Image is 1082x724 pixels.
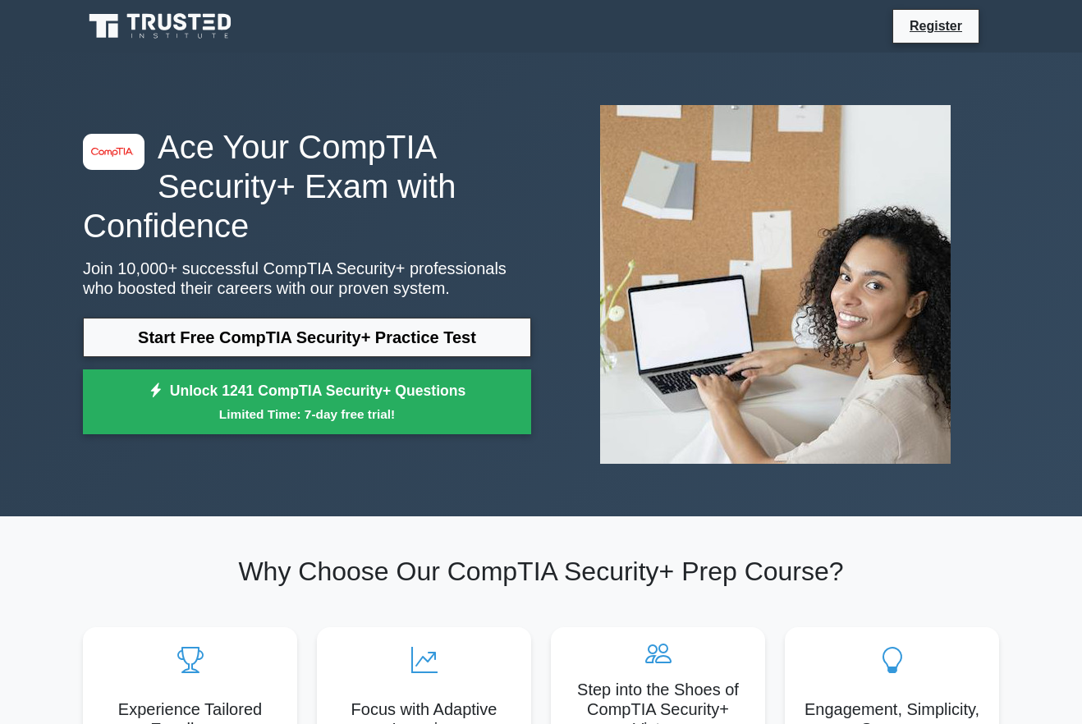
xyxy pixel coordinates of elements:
h2: Why Choose Our CompTIA Security+ Prep Course? [83,556,999,587]
h1: Ace Your CompTIA Security+ Exam with Confidence [83,127,531,245]
p: Join 10,000+ successful CompTIA Security+ professionals who boosted their careers with our proven... [83,259,531,298]
a: Start Free CompTIA Security+ Practice Test [83,318,531,357]
small: Limited Time: 7-day free trial! [103,405,511,424]
a: Unlock 1241 CompTIA Security+ QuestionsLimited Time: 7-day free trial! [83,369,531,435]
a: Register [900,16,972,36]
